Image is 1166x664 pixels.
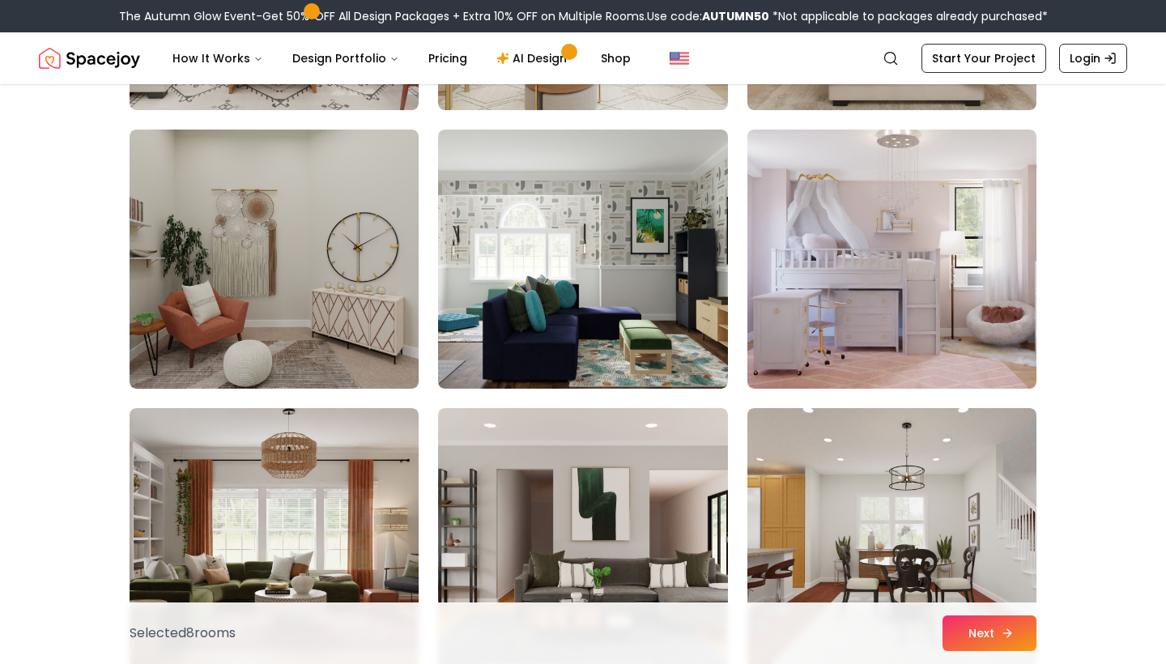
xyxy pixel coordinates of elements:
[39,42,140,74] img: Spacejoy Logo
[160,42,276,74] button: How It Works
[702,8,769,24] b: AUTUMN50
[769,8,1048,24] span: *Not applicable to packages already purchased*
[130,624,236,643] p: Selected 8 room s
[1059,44,1127,73] a: Login
[279,42,412,74] button: Design Portfolio
[943,615,1036,651] button: Next
[921,44,1046,73] a: Start Your Project
[588,42,644,74] a: Shop
[415,42,480,74] a: Pricing
[483,42,585,74] a: AI Design
[39,42,140,74] a: Spacejoy
[438,130,727,389] img: Room room-86
[119,8,1048,24] div: The Autumn Glow Event-Get 50% OFF All Design Packages + Extra 10% OFF on Multiple Rooms.
[39,32,1127,84] nav: Global
[670,49,689,68] img: United States
[647,8,769,24] span: Use code:
[747,130,1036,389] img: Room room-87
[130,130,419,389] img: Room room-85
[160,42,644,74] nav: Main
